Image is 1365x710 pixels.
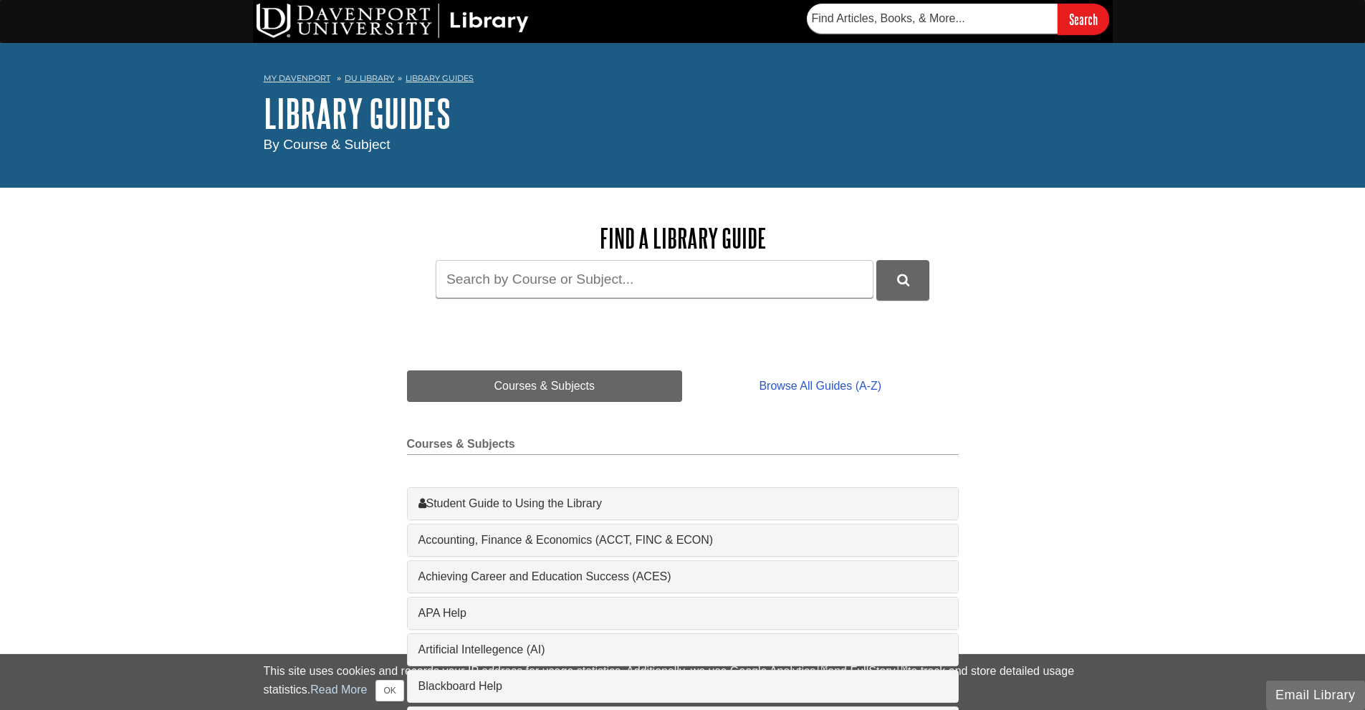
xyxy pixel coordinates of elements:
[264,72,330,85] a: My Davenport
[406,73,474,83] a: Library Guides
[257,4,529,38] img: DU Library
[418,568,947,585] a: Achieving Career and Education Success (ACES)
[418,532,947,549] a: Accounting, Finance & Economics (ACCT, FINC & ECON)
[375,680,403,701] button: Close
[418,495,947,512] a: Student Guide to Using the Library
[436,260,873,298] input: Search by Course or Subject...
[807,4,1109,34] form: Searches DU Library's articles, books, and more
[1266,681,1365,710] button: Email Library
[407,370,683,402] a: Courses & Subjects
[264,135,1102,155] div: By Course & Subject
[407,224,959,253] h2: Find a Library Guide
[418,678,947,695] a: Blackboard Help
[264,92,1102,135] h1: Library Guides
[807,4,1058,34] input: Find Articles, Books, & More...
[897,274,909,287] i: Search Library Guides
[264,69,1102,92] nav: breadcrumb
[682,370,958,402] a: Browse All Guides (A-Z)
[407,438,959,455] h2: Courses & Subjects
[345,73,394,83] a: DU Library
[1058,4,1109,34] input: Search
[310,683,367,696] a: Read More
[264,663,1102,701] div: This site uses cookies and records your IP address for usage statistics. Additionally, we use Goo...
[418,605,947,622] a: APA Help
[418,641,947,658] a: Artificial Intellegence (AI)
